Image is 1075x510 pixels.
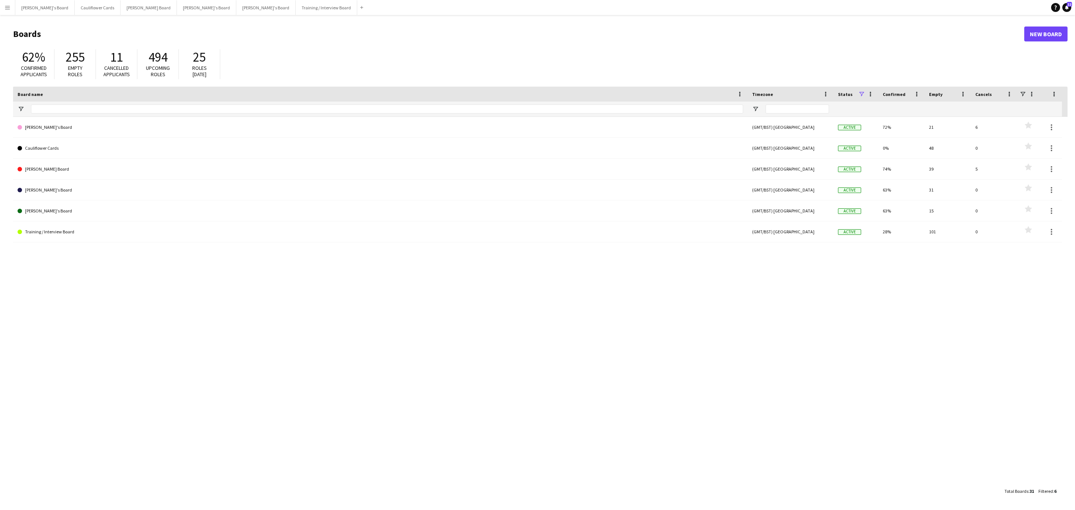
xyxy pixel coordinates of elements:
[193,49,206,65] span: 25
[925,117,971,137] div: 21
[752,106,759,112] button: Open Filter Menu
[748,117,833,137] div: (GMT/BST) [GEOGRAPHIC_DATA]
[18,117,743,138] a: [PERSON_NAME]'s Board
[971,117,1017,137] div: 6
[838,91,853,97] span: Status
[878,117,925,137] div: 72%
[1054,488,1056,494] span: 6
[1038,484,1056,498] div: :
[296,0,357,15] button: Training / Interview Board
[15,0,75,15] button: [PERSON_NAME]'s Board
[838,208,861,214] span: Active
[110,49,123,65] span: 11
[18,106,24,112] button: Open Filter Menu
[1029,488,1034,494] span: 31
[925,221,971,242] div: 101
[192,65,207,78] span: Roles [DATE]
[31,105,743,113] input: Board name Filter Input
[1004,488,1028,494] span: Total Boards
[236,0,296,15] button: [PERSON_NAME]'s Board
[766,105,829,113] input: Timezone Filter Input
[975,91,992,97] span: Cancels
[1004,484,1034,498] div: :
[149,49,168,65] span: 494
[925,159,971,179] div: 39
[1067,2,1072,7] span: 12
[21,65,47,78] span: Confirmed applicants
[925,138,971,158] div: 48
[838,187,861,193] span: Active
[971,180,1017,200] div: 0
[103,65,130,78] span: Cancelled applicants
[878,180,925,200] div: 63%
[18,200,743,221] a: [PERSON_NAME]'s Board
[177,0,236,15] button: [PERSON_NAME]'s Board
[748,221,833,242] div: (GMT/BST) [GEOGRAPHIC_DATA]
[925,180,971,200] div: 31
[971,221,1017,242] div: 0
[13,28,1024,40] h1: Boards
[1062,3,1071,12] a: 12
[748,138,833,158] div: (GMT/BST) [GEOGRAPHIC_DATA]
[925,200,971,221] div: 15
[878,138,925,158] div: 0%
[838,167,861,172] span: Active
[121,0,177,15] button: [PERSON_NAME] Board
[929,91,942,97] span: Empty
[838,146,861,151] span: Active
[75,0,121,15] button: Cauliflower Cards
[752,91,773,97] span: Timezone
[1038,488,1053,494] span: Filtered
[18,159,743,180] a: [PERSON_NAME] Board
[18,221,743,242] a: Training / Interview Board
[878,159,925,179] div: 74%
[878,200,925,221] div: 63%
[971,138,1017,158] div: 0
[838,229,861,235] span: Active
[748,159,833,179] div: (GMT/BST) [GEOGRAPHIC_DATA]
[878,221,925,242] div: 28%
[971,159,1017,179] div: 5
[838,125,861,130] span: Active
[18,138,743,159] a: Cauliflower Cards
[748,200,833,221] div: (GMT/BST) [GEOGRAPHIC_DATA]
[18,91,43,97] span: Board name
[68,65,82,78] span: Empty roles
[748,180,833,200] div: (GMT/BST) [GEOGRAPHIC_DATA]
[146,65,170,78] span: Upcoming roles
[883,91,906,97] span: Confirmed
[18,180,743,200] a: [PERSON_NAME]'s Board
[971,200,1017,221] div: 0
[22,49,45,65] span: 62%
[66,49,85,65] span: 255
[1024,27,1068,41] a: New Board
